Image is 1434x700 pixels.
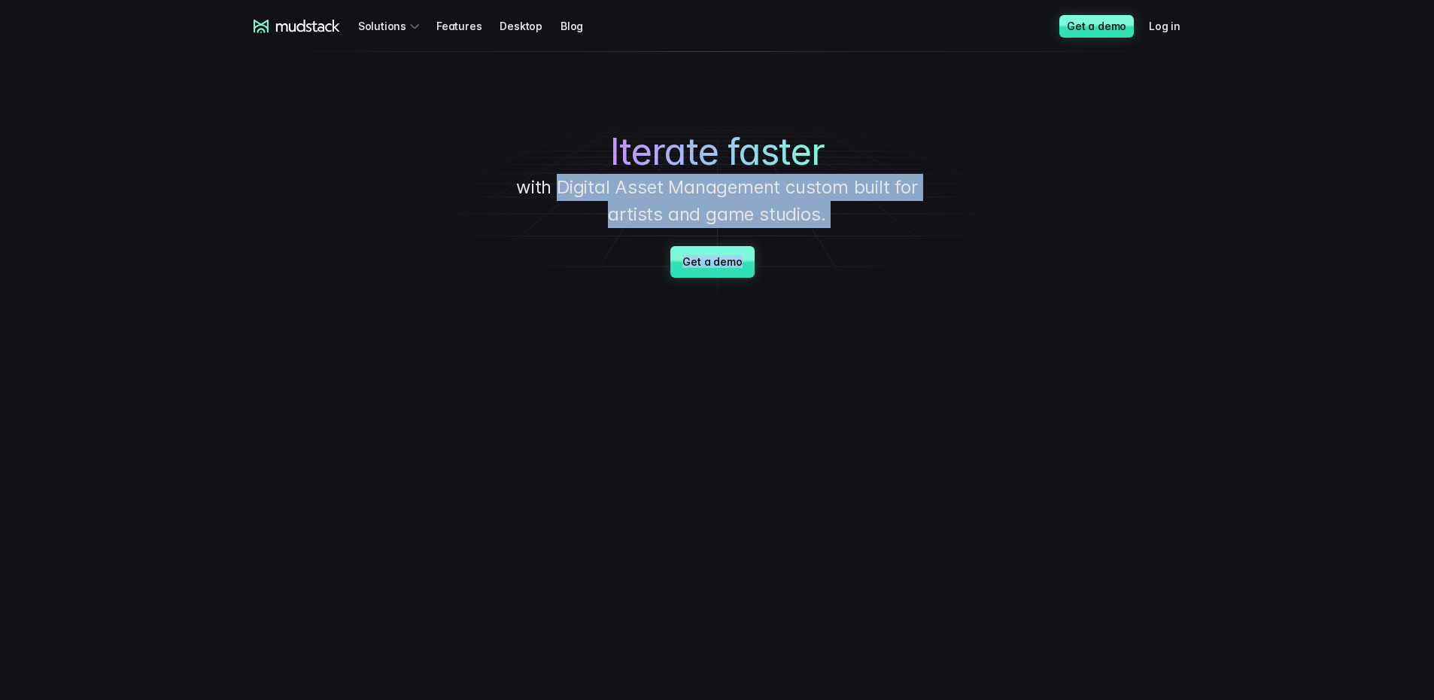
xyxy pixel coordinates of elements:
[254,20,340,33] a: mudstack logo
[6,22,235,138] iframe: profile
[17,272,175,285] span: Work with outsourced artists?
[500,12,561,40] a: Desktop
[4,273,14,283] input: Work with outsourced artists?
[251,124,321,137] span: Art team size
[561,12,601,40] a: Blog
[251,62,293,75] span: Job title
[670,246,754,278] a: Get a demo
[1059,15,1134,38] a: Get a demo
[436,12,500,40] a: Features
[491,174,943,228] p: with Digital Asset Management custom built for artists and game studios.
[610,130,825,174] span: Iterate faster
[251,1,308,14] span: Last name
[1149,12,1199,40] a: Log in
[358,12,424,40] div: Solutions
